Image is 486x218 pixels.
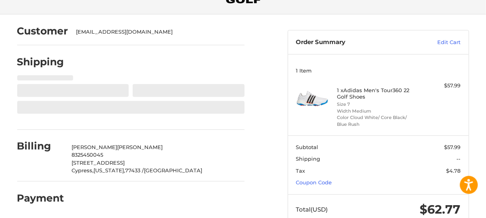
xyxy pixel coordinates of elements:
div: $57.99 [420,82,461,90]
span: Tax [296,168,305,174]
span: [GEOGRAPHIC_DATA] [144,167,202,174]
span: Subtotal [296,144,318,150]
li: Color Cloud White/ Core Black/ Blue Rush [337,114,418,127]
span: [PERSON_NAME] [117,144,163,150]
span: Total (USD) [296,206,328,213]
span: 77433 / [125,167,144,174]
h2: Billing [17,140,64,152]
iframe: Google Customer Reviews [420,196,486,218]
span: $57.99 [444,144,461,150]
span: Cypress, [72,167,94,174]
span: $4.78 [446,168,461,174]
span: [PERSON_NAME] [72,144,117,150]
span: [US_STATE], [94,167,125,174]
span: Shipping [296,155,320,162]
h2: Shipping [17,56,64,68]
h2: Customer [17,25,68,37]
h4: 1 x Adidas Men's Tour360 22 Golf Shoes [337,87,418,100]
h3: Order Summary [296,38,408,46]
span: 8325450045 [72,151,103,158]
a: Edit Cart [408,38,461,46]
span: -- [457,155,461,162]
li: Width Medium [337,108,418,115]
h3: 1 Item [296,67,461,74]
div: [EMAIL_ADDRESS][DOMAIN_NAME] [76,28,237,36]
span: [STREET_ADDRESS] [72,159,125,166]
h2: Payment [17,192,64,204]
a: Coupon Code [296,179,332,186]
li: Size 7 [337,101,418,108]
